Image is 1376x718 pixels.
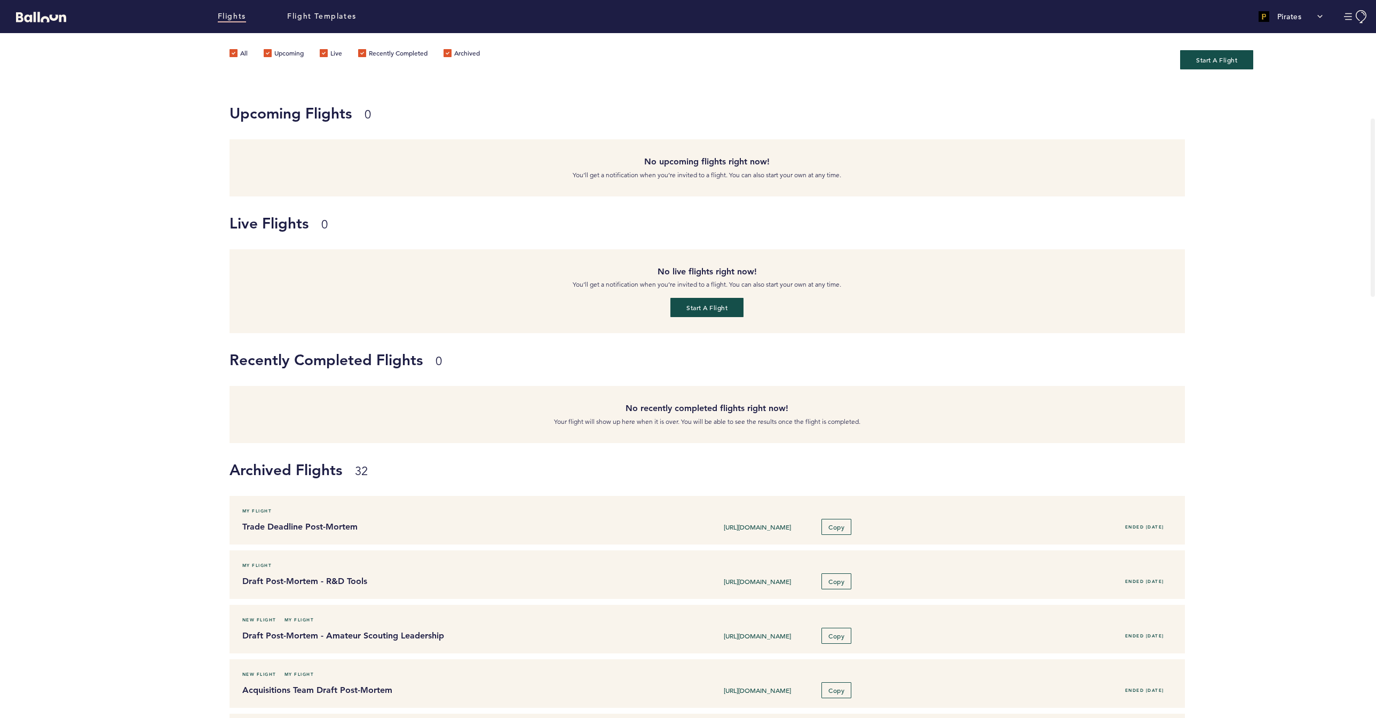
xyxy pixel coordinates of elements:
[242,684,620,697] h4: Acquisitions Team Draft Post-Mortem
[365,107,371,122] small: 0
[238,279,1177,290] p: You’ll get a notification when you’re invited to a flight. You can also start your own at any time.
[828,686,844,695] span: Copy
[242,506,272,516] span: My Flight
[1277,11,1302,22] p: Pirates
[1253,6,1328,27] button: Pirates
[821,573,851,589] button: Copy
[230,459,1368,480] h1: Archived Flights
[828,632,844,640] span: Copy
[1125,633,1164,638] span: Ended [DATE]
[242,669,276,680] span: New Flight
[238,170,1177,180] p: You’ll get a notification when you’re invited to a flight. You can also start your own at any time.
[821,682,851,698] button: Copy
[284,614,314,625] span: My Flight
[218,11,246,22] a: Flights
[238,265,1177,278] h4: No live flights right now!
[355,464,368,478] small: 32
[8,11,66,22] a: Balloon
[444,49,480,60] label: Archived
[1125,579,1164,584] span: Ended [DATE]
[1125,524,1164,530] span: Ended [DATE]
[828,523,844,531] span: Copy
[238,402,1177,415] h4: No recently completed flights right now!
[242,614,276,625] span: New Flight
[230,49,248,60] label: All
[238,416,1177,427] p: Your flight will show up here when it is over. You will be able to see the results once the fligh...
[242,520,620,533] h4: Trade Deadline Post-Mortem
[821,628,851,644] button: Copy
[284,669,314,680] span: My Flight
[242,575,620,588] h4: Draft Post-Mortem - R&D Tools
[670,298,744,317] button: Start a flight
[358,49,428,60] label: Recently Completed
[1344,10,1368,23] button: Manage Account
[230,212,1177,234] h1: Live Flights
[828,577,844,586] span: Copy
[242,629,620,642] h4: Draft Post-Mortem - Amateur Scouting Leadership
[230,349,1177,370] h1: Recently Completed Flights
[230,102,1177,124] h1: Upcoming Flights
[287,11,357,22] a: Flight Templates
[238,155,1177,168] h4: No upcoming flights right now!
[1125,688,1164,693] span: Ended [DATE]
[16,12,66,22] svg: Balloon
[1180,50,1253,69] button: Start A Flight
[321,217,328,232] small: 0
[436,354,442,368] small: 0
[320,49,342,60] label: Live
[242,560,272,571] span: My Flight
[264,49,304,60] label: Upcoming
[821,519,851,535] button: Copy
